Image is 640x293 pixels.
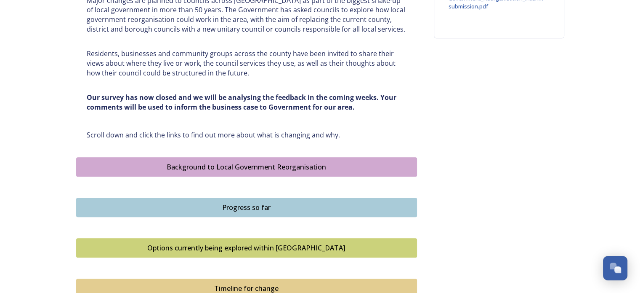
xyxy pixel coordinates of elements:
[87,49,406,78] p: Residents, businesses and community groups across the county have been invited to share their vie...
[76,198,417,217] button: Progress so far
[76,157,417,177] button: Background to Local Government Reorganisation
[87,93,398,112] strong: Our survey has now closed and we will be analysing the feedback in the coming weeks. Your comment...
[76,238,417,258] button: Options currently being explored within West Sussex
[603,256,627,280] button: Open Chat
[81,202,412,212] div: Progress so far
[87,130,406,140] p: Scroll down and click the links to find out more about what is changing and why.
[81,243,412,253] div: Options currently being explored within [GEOGRAPHIC_DATA]
[81,162,412,172] div: Background to Local Government Reorganisation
